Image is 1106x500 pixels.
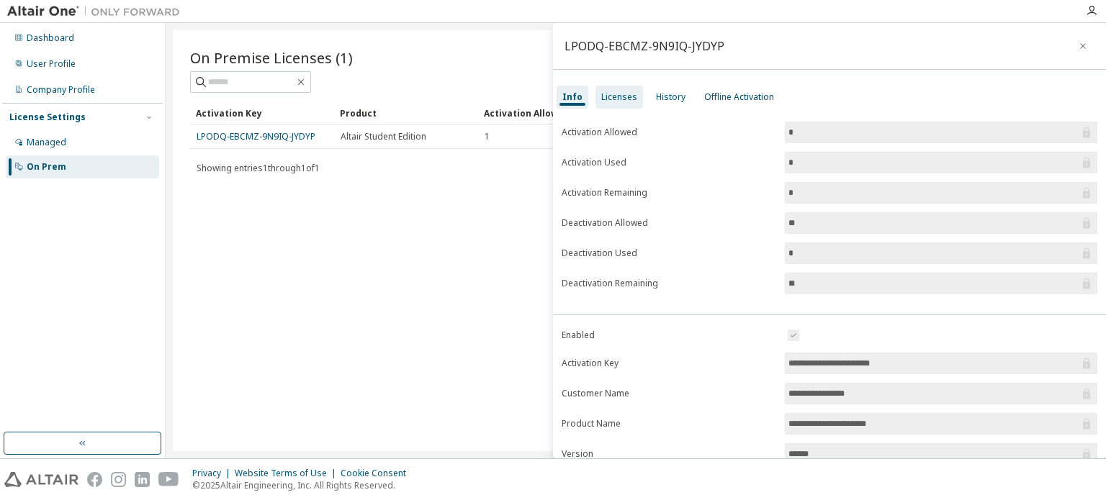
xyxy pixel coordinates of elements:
[562,358,776,369] label: Activation Key
[9,112,86,123] div: License Settings
[562,247,776,259] label: Deactivation Used
[27,161,66,173] div: On Prem
[196,101,328,124] div: Activation Key
[562,278,776,289] label: Deactivation Remaining
[562,388,776,399] label: Customer Name
[341,468,415,479] div: Cookie Consent
[341,131,426,142] span: Altair Student Edition
[601,91,637,103] div: Licenses
[340,101,472,124] div: Product
[562,157,776,168] label: Activation Used
[484,101,616,124] div: Activation Allowed
[27,32,74,44] div: Dashboard
[562,187,776,199] label: Activation Remaining
[562,418,776,429] label: Product Name
[7,4,187,19] img: Altair One
[27,137,66,148] div: Managed
[656,91,685,103] div: History
[192,468,235,479] div: Privacy
[704,91,774,103] div: Offline Activation
[197,130,315,142] a: LPODQ-EBCMZ-9N9IQ-JYDYP
[158,472,179,487] img: youtube.svg
[4,472,78,487] img: altair_logo.svg
[27,84,95,96] div: Company Profile
[87,472,102,487] img: facebook.svg
[485,131,490,142] span: 1
[190,47,353,68] span: On Premise Licenses (1)
[27,58,76,70] div: User Profile
[197,162,320,174] span: Showing entries 1 through 1 of 1
[565,40,724,52] div: LPODQ-EBCMZ-9N9IQ-JYDYP
[235,468,341,479] div: Website Terms of Use
[562,448,776,460] label: Version
[192,479,415,491] p: © 2025 Altair Engineering, Inc. All Rights Reserved.
[562,91,583,103] div: Info
[111,472,126,487] img: instagram.svg
[135,472,150,487] img: linkedin.svg
[562,127,776,138] label: Activation Allowed
[562,329,776,341] label: Enabled
[562,217,776,229] label: Deactivation Allowed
